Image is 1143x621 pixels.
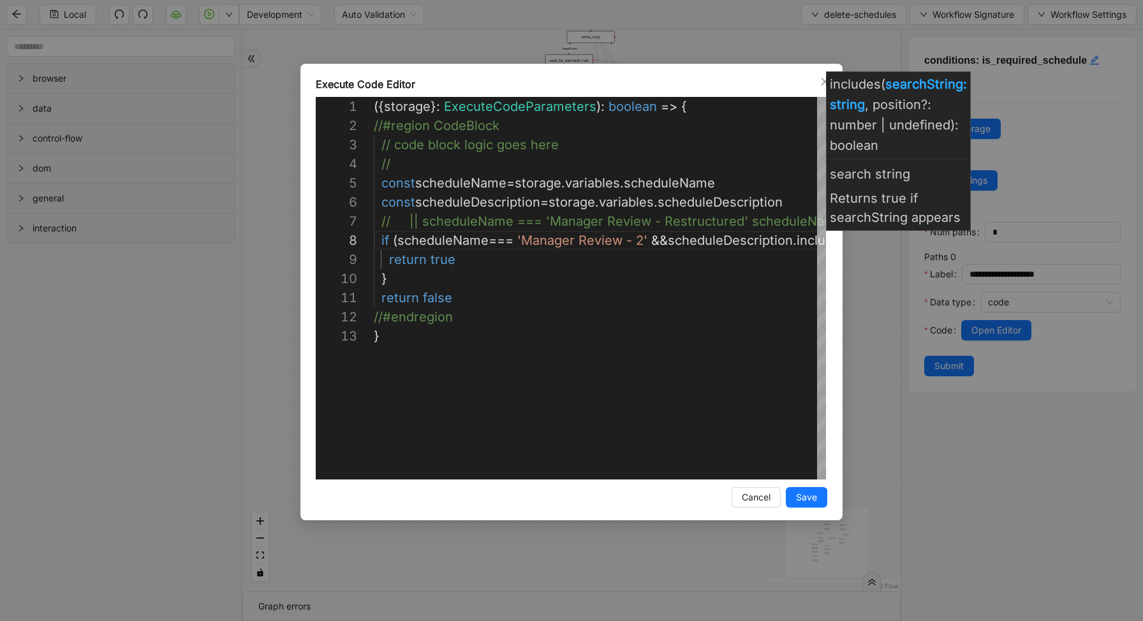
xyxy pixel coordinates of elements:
div: Execute Code Editor [316,77,827,92]
span: scheduleDescription [415,194,540,210]
span: . [595,194,599,210]
span: 'Manager Review - 2' [517,233,647,248]
span: ({ [374,99,384,114]
p: Returns true if searchString appears as a substring of the result of converting this object to a ... [830,189,964,399]
button: Close [818,75,832,89]
span: === [489,233,513,248]
div: 6 [316,193,357,212]
span: , position?: number | undefined): boolean [830,97,959,153]
span: storage [384,99,431,114]
div: 2 [316,116,357,135]
span: return [381,290,419,305]
span: true [431,252,455,267]
span: }: [431,99,440,114]
span: && [651,233,668,248]
span: } [374,328,380,344]
span: . [654,194,658,210]
div: 13 [316,326,357,346]
span: variables [599,194,654,210]
span: storage [549,194,595,210]
span: const [381,175,415,191]
span: includes( [830,77,885,92]
div: 5 [316,173,357,193]
span: ( [393,233,397,248]
span: false [423,290,452,305]
button: Cancel [732,487,781,508]
div: 4 [316,154,357,173]
span: return [389,252,427,267]
span: scheduleDescription [658,194,783,210]
span: boolean [608,99,657,114]
span: //#region CodeBlock [374,118,499,133]
div: 11 [316,288,357,307]
span: . [561,175,565,191]
span: = [506,175,515,191]
span: // [381,156,390,172]
div: 8 [316,231,357,250]
div: 3 [316,135,357,154]
span: includes [797,233,848,248]
span: // code block logic goes here [381,137,559,152]
div: 9 [316,250,357,269]
span: scheduleName [415,175,506,191]
span: // || scheduleName === 'Manager Review - Restr [381,214,697,229]
span: uctured' scheduleName === 'Manager Review - 2' || [697,214,1019,229]
span: => [661,99,677,114]
span: const [381,194,415,210]
span: Save [796,490,817,504]
div: 1 [316,97,357,116]
span: Cancel [742,490,771,504]
span: searchString: string [830,77,967,112]
span: storage [515,175,561,191]
span: //#endregion [374,309,453,325]
div: 7 [316,212,357,231]
span: close [820,77,830,87]
span: scheduleName [624,175,715,191]
div: 12 [316,307,357,326]
button: Save [786,487,827,508]
span: = [540,194,549,210]
span: ExecuteCodeParameters [444,99,596,114]
span: ): [596,99,605,114]
span: scheduleDescription [668,233,793,248]
span: . [793,233,797,248]
p: search string [830,164,964,184]
span: variables [565,175,620,191]
span: } [381,271,387,286]
span: if [381,233,389,248]
span: scheduleName [397,233,489,248]
span: . [620,175,624,191]
span: { [681,99,687,114]
div: 10 [316,269,357,288]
